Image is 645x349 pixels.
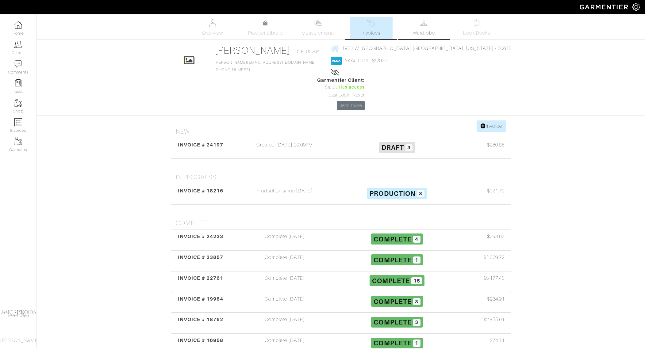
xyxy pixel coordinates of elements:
span: 3 [417,190,424,197]
span: Wardrobe [413,29,435,37]
span: Garmentier Client: [317,77,365,84]
span: Product Library [248,29,283,37]
span: $74.11 [490,337,505,344]
a: Look Books [455,17,498,39]
img: todo-9ac3debb85659649dc8f770b8b6100bb5dab4b48dedcbae339e5042a72dfd3cc.svg [473,19,480,27]
span: INVOICE # 22761 [178,275,223,281]
div: Complete [DATE] [229,295,341,309]
span: $980.86 [487,141,505,149]
span: Complete [374,318,411,326]
div: Status: [317,84,365,91]
a: Product Library [244,20,287,37]
img: gear-icon-white-bd11855cb880d31180b6d7d6211b90ccbf57a29d726f0c71d8c61bd08dd39cc2.png [632,3,640,11]
img: garmentier-logo-header-white-b43fb05a5012e4ada735d5af1a66efaba907eab6374d6393d1fbf88cb4ef424d.png [577,2,632,12]
span: Overview [202,29,223,37]
span: Complete [374,235,411,243]
div: Production since [DATE] [229,187,341,201]
a: INVOICE # 22761 Complete [DATE] Complete 15 $5,177.45 [171,271,511,292]
h4: New [176,128,511,135]
span: INVOICE # 16958 [178,337,223,343]
a: INVOICE # 24233 Complete [DATE] Complete 4 $793.67 [171,230,511,250]
span: Production [370,190,416,197]
div: Complete [DATE] [229,233,341,247]
a: Wardrobe [402,17,445,39]
span: Invoices [362,29,380,37]
span: $1,029.72 [483,254,505,261]
span: Complete [372,277,410,285]
span: Look Books [463,29,490,37]
a: Measurements [297,17,340,39]
img: comment-icon-a0a6a9ef722e966f86d9cbdc48e553b5cf19dbc54f86b18d962a5391bc8f6eb6.png [14,60,22,68]
a: INVOICE # 18216 Production since [DATE] Production 3 $221.72 [171,184,511,205]
span: INVOICE # 18762 [178,317,223,322]
img: orders-icon-0abe47150d42831381b5fb84f609e132dff9fe21cb692f30cb5eec754e2cba89.png [14,118,22,126]
span: Measurements [301,29,335,37]
span: 15 [411,277,422,285]
span: ID: #106264 [294,48,320,55]
span: [PHONE_NUMBER] [215,60,316,72]
div: Complete [DATE] [229,275,341,289]
h4: Complete [176,219,511,227]
span: Has access [339,84,365,91]
span: 3 [413,319,420,326]
span: Complete [374,339,411,347]
div: Last Login: Never [317,92,365,99]
img: wardrobe-487a4870c1b7c33e795ec22d11cfc2ed9d08956e64fb3008fe2437562e282088.svg [420,19,428,27]
img: garments-icon-b7da505a4dc4fd61783c78ac3ca0ef83fa9d6f193b1c9dc38574b1d14d53ca28.png [14,138,22,145]
div: Complete [DATE] [229,254,341,268]
span: INVOICE # 24233 [178,233,223,239]
span: Complete [374,256,411,264]
img: clients-icon-6bae9207a08558b7cb47a8932f037763ab4055f8c8b6bfacd5dc20c3e0201464.png [14,40,22,48]
span: 3 [413,298,420,305]
span: $934.91 [487,295,505,303]
img: basicinfo-40fd8af6dae0f16599ec9e87c0ef1c0a1fdea2edbe929e3d69a839185d80c458.svg [209,19,217,27]
a: INVOICE # 23857 Complete [DATE] Complete 1 $1,029.72 [171,250,511,271]
a: Invoice [477,120,506,132]
span: 1 [413,256,420,264]
a: INVOICE # 19984 Complete [DATE] Complete 3 $934.91 [171,292,511,313]
div: Created [DATE] 09:09PM [229,141,341,155]
span: $793.67 [487,233,505,240]
span: 3 [405,144,413,152]
span: Draft [382,144,404,151]
a: [PERSON_NAME] [215,45,290,56]
a: 1931 W [GEOGRAPHIC_DATA] [GEOGRAPHIC_DATA], [US_STATE] - 60613 [331,44,512,52]
span: 4 [413,236,420,243]
a: INVOICE # 18762 Complete [DATE] Complete 3 $2,855.91 [171,313,511,333]
div: Complete [DATE] [229,316,341,330]
a: INVOICE # 24197 Created [DATE] 09:09PM Draft 3 $980.86 [171,138,511,159]
span: $5,177.45 [483,275,505,282]
span: 1 [413,340,420,347]
img: garments-icon-b7da505a4dc4fd61783c78ac3ca0ef83fa9d6f193b1c9dc38574b1d14d53ca28.png [14,99,22,107]
img: dashboard-icon-dbcd8f5a0b271acd01030246c82b418ddd0df26cd7fceb0bd07c9910d44c42f6.png [14,21,22,29]
a: Invoices [350,17,393,39]
h4: In Progress [176,173,511,181]
img: reminder-icon-8004d30b9f0a5d33ae49ab947aed9ed385cf756f9e5892f1edd6e32f2345188e.png [14,79,22,87]
span: $2,855.91 [483,316,505,323]
span: 1931 W [GEOGRAPHIC_DATA] [GEOGRAPHIC_DATA], [US_STATE] - 60613 [342,46,512,51]
a: Overview [191,17,234,39]
img: orders-27d20c2124de7fd6de4e0e44c1d41de31381a507db9b33961299e4e07d508b8c.svg [367,19,375,27]
img: measurements-466bbee1fd09ba9460f595b01e5d73f9e2bff037440d3c8f018324cb6cdf7a4a.svg [314,19,322,27]
a: Send Invite [337,101,365,110]
span: INVOICE # 18216 [178,188,223,194]
img: american_express-1200034d2e149cdf2cc7894a33a747db654cf6f8355cb502592f1d228b2ac700.png [331,57,342,65]
span: $221.72 [487,187,505,195]
a: [PERSON_NAME][EMAIL_ADDRESS][DOMAIN_NAME] [215,60,316,65]
span: INVOICE # 19984 [178,296,223,302]
span: INVOICE # 23857 [178,254,223,260]
a: xxxx-1004 - 8/2026 [345,58,387,63]
span: INVOICE # 24197 [178,142,223,148]
span: Complete [374,298,411,305]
